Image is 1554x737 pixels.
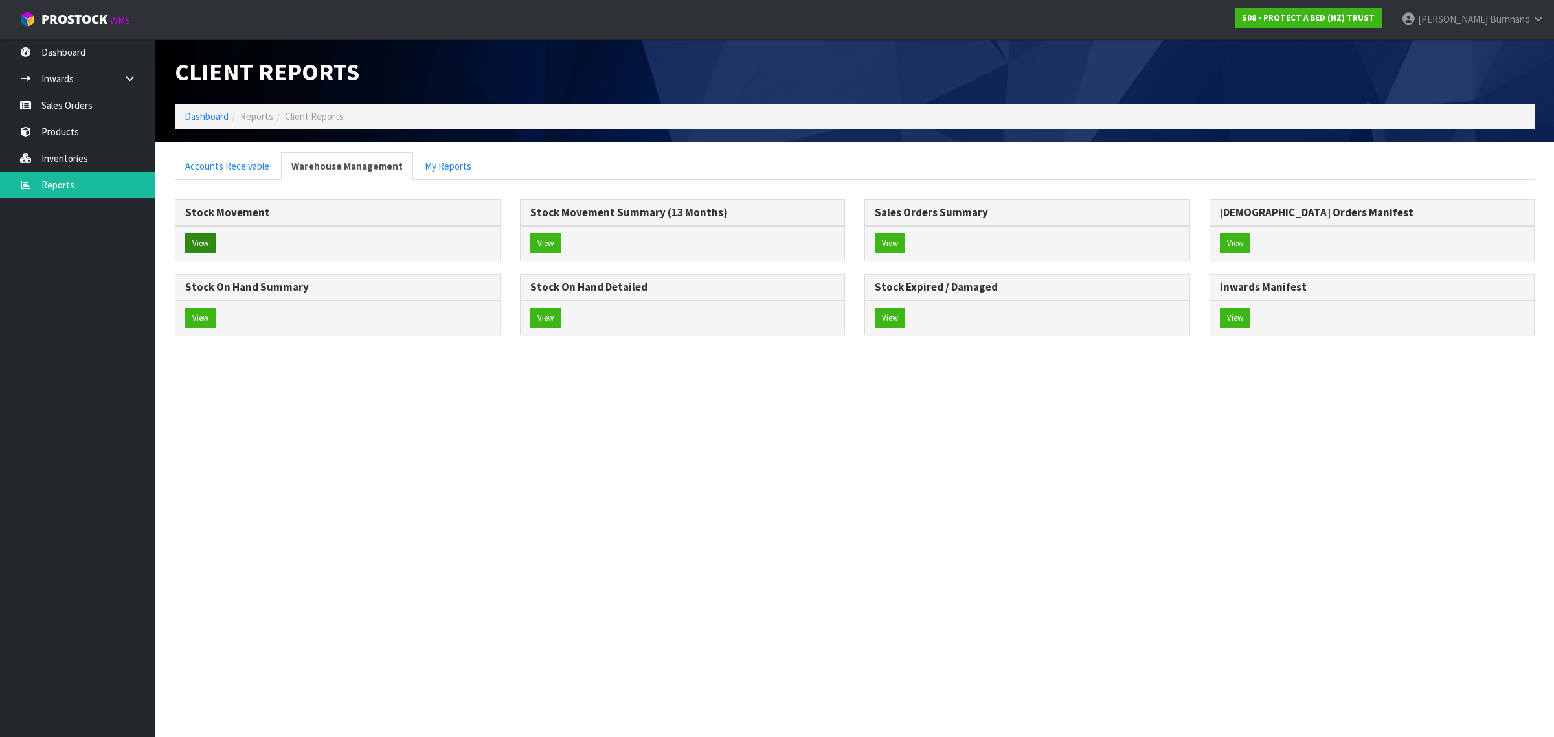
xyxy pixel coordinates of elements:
[185,308,216,328] button: View
[185,281,490,293] h3: Stock On Hand Summary
[875,281,1180,293] h3: Stock Expired / Damaged
[19,11,36,27] img: cube-alt.png
[1418,13,1488,25] span: [PERSON_NAME]
[175,56,359,87] span: Client Reports
[414,152,482,180] a: My Reports
[1220,308,1250,328] button: View
[875,233,905,254] button: View
[530,308,561,328] button: View
[281,152,413,180] a: Warehouse Management
[240,110,273,122] span: Reports
[110,14,130,27] small: WMS
[1220,281,1525,293] h3: Inwards Manifest
[1220,207,1525,219] h3: [DEMOGRAPHIC_DATA] Orders Manifest
[1242,12,1375,23] strong: S08 - PROTECT A BED (NZ) TRUST
[175,152,280,180] a: Accounts Receivable
[41,11,107,28] span: ProStock
[1220,233,1250,254] button: View
[1490,13,1530,25] span: Burnnand
[875,207,1180,219] h3: Sales Orders Summary
[185,233,216,254] button: View
[530,207,835,219] h3: Stock Movement Summary (13 Months)
[530,281,835,293] h3: Stock On Hand Detailed
[185,110,229,122] a: Dashboard
[875,308,905,328] button: View
[530,233,561,254] button: View
[285,110,344,122] span: Client Reports
[185,207,490,219] h3: Stock Movement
